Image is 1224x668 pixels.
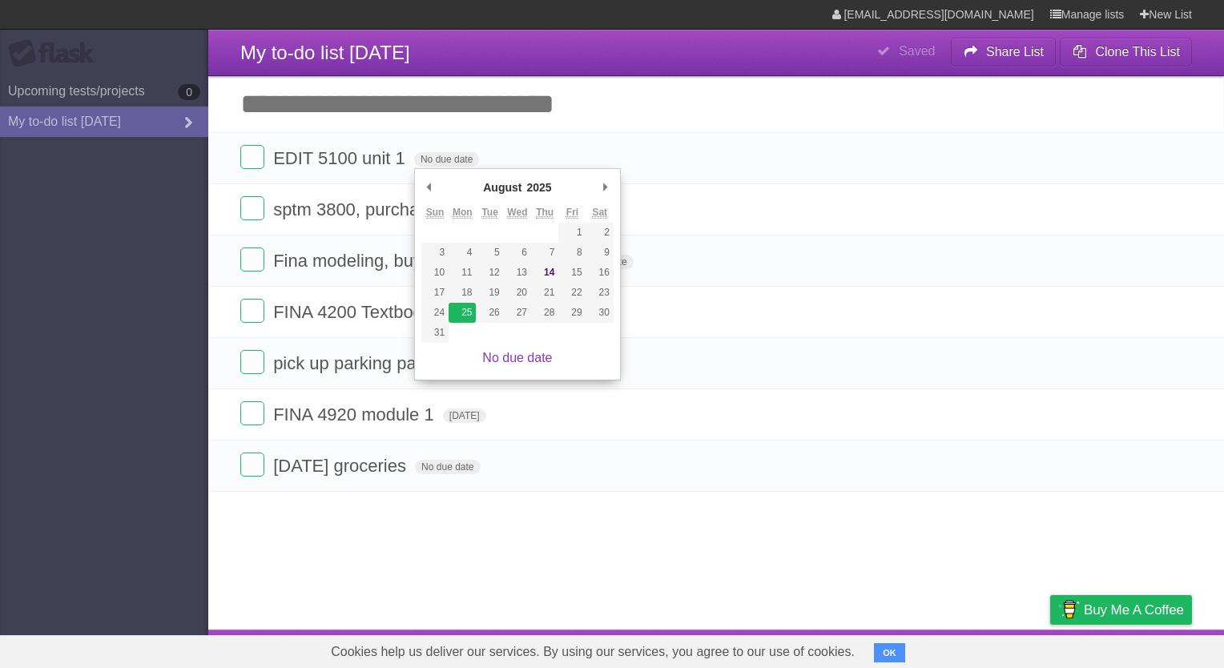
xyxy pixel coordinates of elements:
[240,196,264,220] label: Done
[592,207,607,219] abbr: Saturday
[8,39,104,68] div: Flask
[975,634,1010,664] a: Terms
[558,283,586,303] button: 22
[240,453,264,477] label: Done
[449,243,476,263] button: 4
[240,145,264,169] label: Done
[586,223,614,243] button: 2
[558,223,586,243] button: 1
[443,408,486,423] span: [DATE]
[273,404,438,425] span: FINA 4920 module 1
[453,207,473,219] abbr: Monday
[240,401,264,425] label: Done
[273,251,563,271] span: Fina modeling, buy rampant strategy
[240,350,264,374] label: Done
[426,207,445,219] abbr: Sunday
[504,303,531,323] button: 27
[482,351,552,364] a: No due date
[449,263,476,283] button: 11
[1060,38,1192,66] button: Clone This List
[481,207,497,219] abbr: Tuesday
[531,303,558,323] button: 28
[449,283,476,303] button: 18
[273,199,521,219] span: sptm 3800, purchase packback
[951,38,1057,66] button: Share List
[421,243,449,263] button: 3
[566,207,578,219] abbr: Friday
[558,243,586,263] button: 8
[531,283,558,303] button: 21
[421,323,449,343] button: 31
[531,243,558,263] button: 7
[531,263,558,283] button: 14
[504,283,531,303] button: 20
[524,175,554,199] div: 2025
[1091,634,1192,664] a: Suggest a feature
[558,263,586,283] button: 15
[899,44,935,58] b: Saved
[315,636,871,668] span: Cookies help us deliver our services. By using our services, you agree to our use of cookies.
[421,283,449,303] button: 17
[1095,45,1180,58] b: Clone This List
[476,283,503,303] button: 19
[598,175,614,199] button: Next Month
[1084,596,1184,624] span: Buy me a coffee
[837,634,871,664] a: About
[421,303,449,323] button: 24
[273,302,436,322] span: FINA 4200 Textbook
[536,207,554,219] abbr: Thursday
[273,353,498,373] span: pick up parking pass [DATE]
[507,207,527,219] abbr: Wednesday
[890,634,955,664] a: Developers
[481,175,524,199] div: August
[476,263,503,283] button: 12
[986,45,1044,58] b: Share List
[421,263,449,283] button: 10
[421,175,437,199] button: Previous Month
[586,283,614,303] button: 23
[476,243,503,263] button: 5
[273,456,410,476] span: [DATE] groceries
[449,303,476,323] button: 25
[874,643,905,662] button: OK
[415,460,480,474] span: No due date
[504,243,531,263] button: 6
[178,84,200,100] b: 0
[273,148,409,168] span: EDIT 5100 unit 1
[1029,634,1071,664] a: Privacy
[240,42,410,63] span: My to-do list [DATE]
[1058,596,1080,623] img: Buy me a coffee
[476,303,503,323] button: 26
[586,243,614,263] button: 9
[586,263,614,283] button: 16
[558,303,586,323] button: 29
[1050,595,1192,625] a: Buy me a coffee
[504,263,531,283] button: 13
[240,299,264,323] label: Done
[586,303,614,323] button: 30
[240,247,264,272] label: Done
[414,152,479,167] span: No due date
